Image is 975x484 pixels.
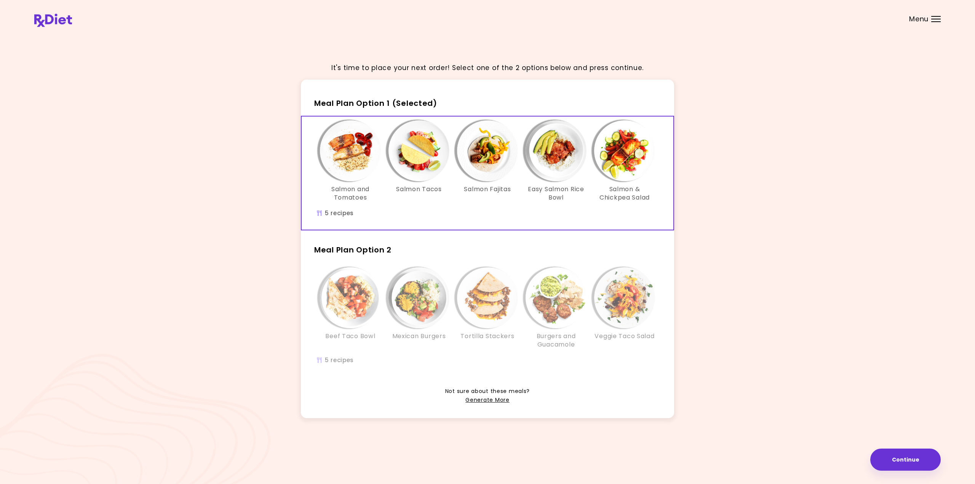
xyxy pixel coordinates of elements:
a: Generate More [465,396,509,405]
div: Info - Mexican Burgers - Meal Plan Option 2 [385,267,453,349]
div: Info - Salmon and Tomatoes - Meal Plan Option 1 (Selected) [316,120,385,202]
div: Info - Tortilla Stackers - Meal Plan Option 2 [453,267,522,349]
div: Info - Salmon Fajitas - Meal Plan Option 1 (Selected) [453,120,522,202]
h3: Veggie Taco Salad [595,332,654,340]
h3: Salmon and Tomatoes [320,185,381,202]
span: Menu [909,16,929,22]
img: RxDiet [34,14,72,27]
h3: Salmon Fajitas [464,185,511,193]
span: Meal Plan Option 2 [314,244,392,255]
span: Meal Plan Option 1 (Selected) [314,98,437,109]
div: Info - Salmon & Chickpea Salad - Meal Plan Option 1 (Selected) [590,120,659,202]
button: Continue [870,449,941,471]
h3: Salmon & Chickpea Salad [594,185,655,202]
div: Info - Beef Taco Bowl - Meal Plan Option 2 [316,267,385,349]
div: Info - Veggie Taco Salad - Meal Plan Option 2 [590,267,659,349]
h3: Beef Taco Bowl [325,332,375,340]
h3: Salmon Tacos [396,185,442,193]
h3: Easy Salmon Rice Bowl [526,185,587,202]
span: Not sure about these meals? [445,387,530,396]
h3: Tortilla Stackers [460,332,514,340]
div: Info - Salmon Tacos - Meal Plan Option 1 (Selected) [385,120,453,202]
div: Info - Burgers and Guacamole - Meal Plan Option 2 [522,267,590,349]
p: It's time to place your next order! Select one of the 2 options below and press continue. [331,63,644,73]
div: Info - Easy Salmon Rice Bowl - Meal Plan Option 1 (Selected) [522,120,590,202]
h3: Burgers and Guacamole [526,332,587,349]
h3: Mexican Burgers [392,332,446,340]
